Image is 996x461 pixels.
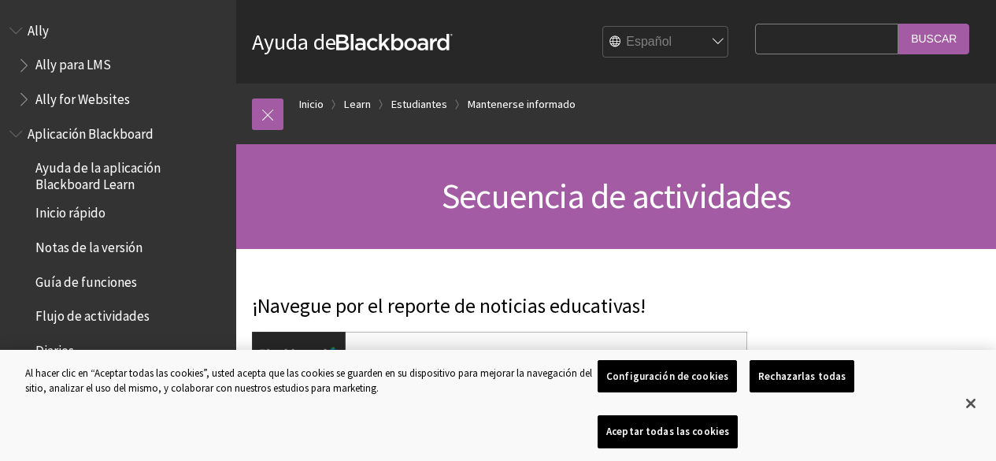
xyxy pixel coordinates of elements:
a: Learn [344,95,371,114]
span: Flujo de actividades [35,303,150,325]
button: Aceptar todas las cookies [598,415,738,448]
input: Buscar [898,24,969,54]
span: Ally for Websites [35,86,130,107]
span: Ally [28,17,49,39]
a: Mantenerse informado [468,95,576,114]
span: Ayuda de la aplicación Blackboard Learn [35,155,225,192]
span: Inicio rápido [35,200,106,221]
a: Ayuda deBlackboard [252,28,453,56]
button: Rechazarlas todas [750,360,854,393]
div: Al hacer clic en “Aceptar todas las cookies”, usted acepta que las cookies se guarden en su dispo... [25,366,598,396]
p: ¡Navegue por el reporte de noticias educativas! [252,292,747,321]
span: Aplicación Blackboard [28,121,154,142]
span: Guía de funciones [35,269,137,290]
a: Estudiantes [391,95,447,114]
span: Notas de la versión [35,234,143,255]
span: Diarios [35,337,74,359]
button: Cerrar [953,386,988,421]
strong: Blackboard [336,34,453,50]
button: Configuración de cookies [598,360,737,393]
span: Ally para LMS [35,52,111,73]
span: Secuencia de actividades [442,174,791,217]
nav: Book outline for Anthology Ally Help [9,17,227,113]
select: Site Language Selector [603,27,729,58]
a: Inicio [299,95,324,114]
